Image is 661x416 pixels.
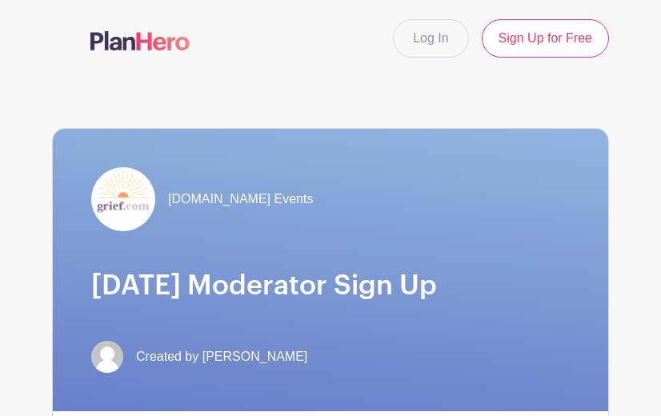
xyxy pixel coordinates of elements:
[168,190,313,209] span: [DOMAIN_NAME] Events
[393,19,468,58] a: Log In
[136,347,307,366] span: Created by [PERSON_NAME]
[91,341,123,373] img: default-ce2991bfa6775e67f084385cd625a349d9dcbb7a52a09fb2fda1e96e2d18dcdb.png
[90,31,190,50] img: logo-507f7623f17ff9eddc593b1ce0a138ce2505c220e1c5a4e2b4648c50719b7d32.svg
[91,167,155,231] img: grief-logo-planhero.png
[482,19,609,58] a: Sign Up for Free
[91,270,570,302] h1: [DATE] Moderator Sign Up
